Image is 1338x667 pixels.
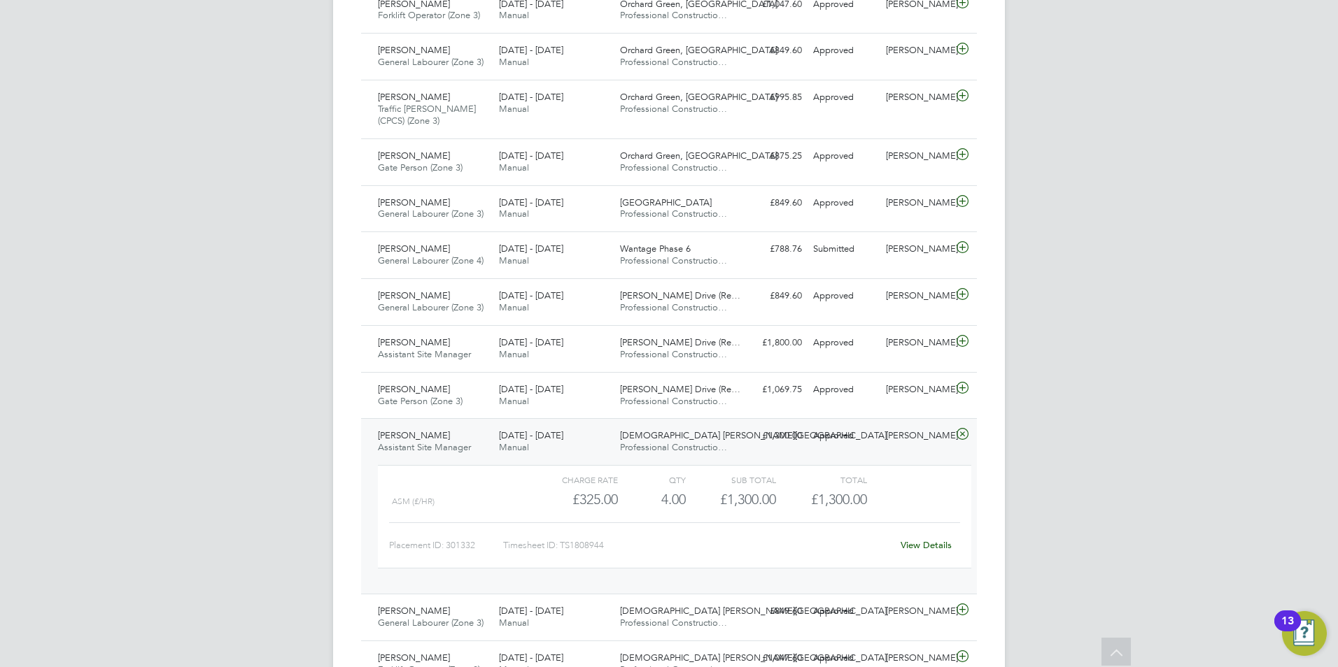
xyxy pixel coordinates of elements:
div: [PERSON_NAME] [880,86,953,109]
div: Approved [808,192,880,215]
span: £1,300.00 [811,491,867,508]
span: Manual [499,617,529,629]
span: [DEMOGRAPHIC_DATA] [PERSON_NAME][GEOGRAPHIC_DATA] [620,605,887,617]
div: £875.25 [735,145,808,168]
span: General Labourer (Zone 3) [378,208,484,220]
span: [PERSON_NAME] Drive (Re… [620,289,740,301]
span: Professional Constructio… [620,56,727,68]
span: [PERSON_NAME] [378,605,450,617]
span: [PERSON_NAME] [378,289,450,301]
span: Manual [499,56,529,68]
div: £849.60 [735,39,808,62]
span: Gate Person (Zone 3) [378,395,463,407]
span: Professional Constructio… [620,395,727,407]
span: Manual [499,395,529,407]
div: [PERSON_NAME] [880,285,953,308]
span: [DATE] - [DATE] [499,44,563,56]
div: Sub Total [686,471,776,488]
span: Manual [499,301,529,313]
span: General Labourer (Zone 4) [378,254,484,266]
span: [DATE] - [DATE] [499,429,563,441]
a: View Details [901,539,952,551]
div: [PERSON_NAME] [880,145,953,168]
span: Professional Constructio… [620,9,727,21]
span: [DATE] - [DATE] [499,289,563,301]
div: [PERSON_NAME] [880,39,953,62]
span: Orchard Green, [GEOGRAPHIC_DATA] [620,91,777,103]
span: [PERSON_NAME] [378,383,450,395]
span: Orchard Green, [GEOGRAPHIC_DATA] [620,150,777,162]
div: £788.76 [735,238,808,261]
span: [PERSON_NAME] [378,91,450,103]
span: [PERSON_NAME] Drive (Re… [620,383,740,395]
span: [DATE] - [DATE] [499,91,563,103]
span: Assistant Site Manager [378,441,471,453]
div: £1,300.00 [735,424,808,447]
div: Approved [808,145,880,168]
span: Orchard Green, [GEOGRAPHIC_DATA] [620,44,777,56]
div: Submitted [808,238,880,261]
span: Traffic [PERSON_NAME] (CPCS) (Zone 3) [378,103,476,127]
span: [PERSON_NAME] Drive (Re… [620,336,740,348]
div: 13 [1281,621,1294,639]
div: [PERSON_NAME] [880,331,953,354]
span: Professional Constructio… [620,208,727,220]
span: [DATE] - [DATE] [499,196,563,208]
div: £849.60 [735,600,808,623]
span: [PERSON_NAME] [378,652,450,664]
span: [DATE] - [DATE] [499,150,563,162]
div: Approved [808,285,880,308]
span: Professional Constructio… [620,162,727,173]
span: Manual [499,441,529,453]
div: [PERSON_NAME] [880,238,953,261]
span: [DEMOGRAPHIC_DATA] [PERSON_NAME][GEOGRAPHIC_DATA] [620,652,887,664]
div: Approved [808,331,880,354]
div: 4.00 [618,488,686,511]
span: General Labourer (Zone 3) [378,617,484,629]
span: Professional Constructio… [620,441,727,453]
div: [PERSON_NAME] [880,378,953,401]
span: Professional Constructio… [620,301,727,313]
span: General Labourer (Zone 3) [378,56,484,68]
div: Total [776,471,866,488]
span: Manual [499,348,529,360]
span: [DATE] - [DATE] [499,383,563,395]
div: Approved [808,378,880,401]
span: Gate Person (Zone 3) [378,162,463,173]
div: [PERSON_NAME] [880,192,953,215]
span: [PERSON_NAME] [378,336,450,348]
span: [GEOGRAPHIC_DATA] [620,196,712,208]
span: Manual [499,162,529,173]
span: [PERSON_NAME] [378,196,450,208]
div: [PERSON_NAME] [880,600,953,623]
div: Approved [808,86,880,109]
div: £849.60 [735,192,808,215]
span: [PERSON_NAME] [378,243,450,254]
span: [DATE] - [DATE] [499,336,563,348]
span: Manual [499,254,529,266]
span: [DEMOGRAPHIC_DATA] [PERSON_NAME][GEOGRAPHIC_DATA] [620,429,887,441]
div: £1,069.75 [735,378,808,401]
span: [PERSON_NAME] [378,44,450,56]
span: [PERSON_NAME] [378,150,450,162]
span: Manual [499,9,529,21]
span: Assistant Site Manager [378,348,471,360]
div: QTY [618,471,686,488]
span: Professional Constructio… [620,617,727,629]
span: Manual [499,103,529,115]
button: Open Resource Center, 13 new notifications [1282,611,1327,656]
span: ASM (£/HR) [392,496,435,506]
span: Manual [499,208,529,220]
div: £849.60 [735,285,808,308]
span: [DATE] - [DATE] [499,652,563,664]
div: Approved [808,39,880,62]
div: £995.85 [735,86,808,109]
div: £325.00 [528,488,618,511]
span: [DATE] - [DATE] [499,605,563,617]
span: Forklift Operator (Zone 3) [378,9,480,21]
div: Timesheet ID: TS1808944 [503,534,892,557]
span: [DATE] - [DATE] [499,243,563,254]
span: General Labourer (Zone 3) [378,301,484,313]
span: [PERSON_NAME] [378,429,450,441]
div: Approved [808,600,880,623]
